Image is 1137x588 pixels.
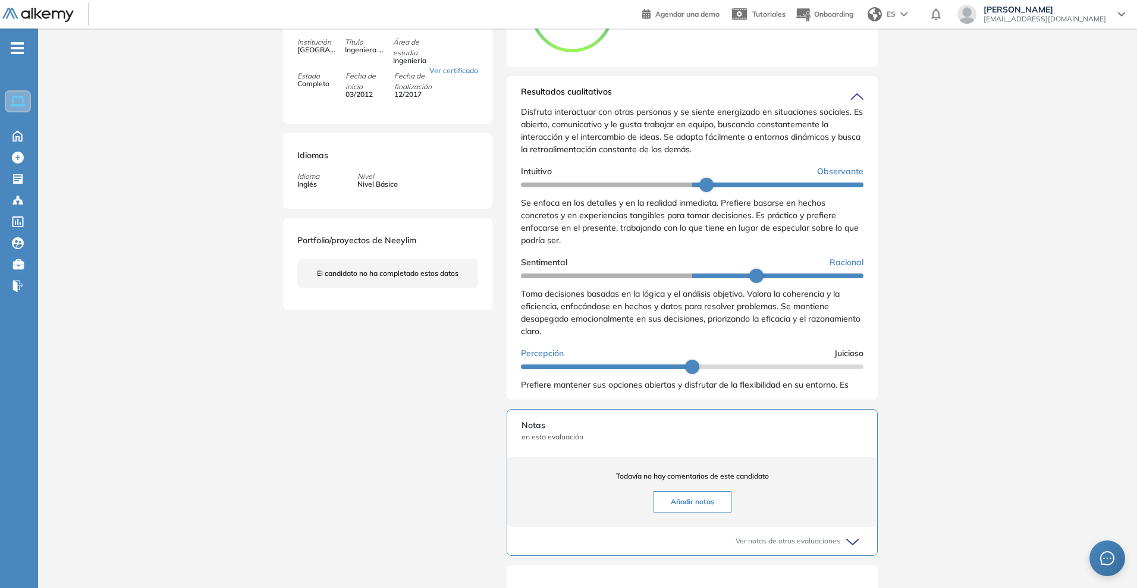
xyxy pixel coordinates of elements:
span: Nivel Básico [357,179,398,190]
span: 12/2017 [394,89,435,100]
span: Idiomas [297,150,328,161]
span: Prefiere mantener sus opciones abiertas y disfrutar de la flexibilidad en su entorno. Es adaptabl... [521,379,858,427]
span: Onboarding [814,10,853,18]
span: Completo [297,78,338,89]
button: Añadir notas [654,491,731,512]
span: Fecha de finalización [394,71,442,92]
span: Institución [297,37,345,48]
span: Portfolio/proyectos de Neeylim [297,235,416,246]
span: Todavía no hay comentarios de este candidato [522,471,863,482]
span: Disfruta interactuar con otras personas y se siente energizado en situaciones sociales. Es abiert... [521,106,863,155]
span: Tutoriales [752,10,786,18]
span: Notas [522,419,863,432]
span: Toma decisiones basadas en la lógica y el análisis objetivo. Valora la coherencia y la eficiencia... [521,288,860,337]
span: Título [345,37,392,48]
img: arrow [900,12,907,17]
span: Percepción [521,347,564,360]
span: ES [887,9,896,20]
span: Ingeniera de sistemas [345,45,385,55]
span: Agendar una demo [655,10,720,18]
img: world [868,7,882,21]
span: 03/2012 [346,89,386,100]
a: Agendar una demo [642,6,720,20]
span: Juicioso [834,347,863,360]
span: [PERSON_NAME] [984,5,1106,14]
span: en esta evaluación [522,432,863,442]
span: Idioma [297,171,319,182]
span: Se enfoca en los detalles y en la realidad inmediata. Prefiere basarse en hechos concretos y en e... [521,197,859,246]
span: [EMAIL_ADDRESS][DOMAIN_NAME] [984,14,1106,24]
span: Observante [817,165,863,178]
span: Ingeniería [393,55,434,66]
span: Intuitivo [521,165,552,178]
span: Área de estudio [393,37,441,58]
a: Ver certificado [429,65,478,76]
span: Fecha de inicio [346,71,393,92]
img: Logo [2,8,74,23]
span: Resultados cualitativos [521,86,612,105]
span: [GEOGRAPHIC_DATA][PERSON_NAME] [297,45,338,55]
span: message [1100,551,1114,565]
span: Sentimental [521,256,567,269]
span: Inglés [297,179,319,190]
i: - [11,47,24,49]
button: Onboarding [795,2,853,27]
span: El candidato no ha completado estos datos [317,268,458,279]
span: Nivel [357,171,398,182]
span: Estado [297,71,345,81]
span: Ver notas de otras evaluaciones [736,536,840,546]
span: Racional [830,256,863,269]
